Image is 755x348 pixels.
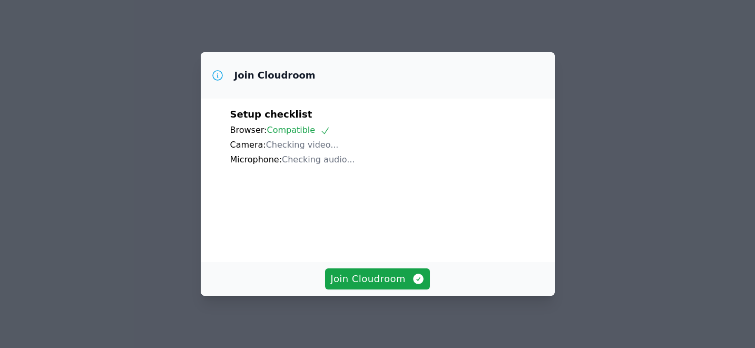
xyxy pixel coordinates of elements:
h3: Join Cloudroom [234,69,316,82]
span: Setup checklist [230,109,312,120]
span: Browser: [230,125,267,135]
span: Compatible [267,125,330,135]
span: Microphone: [230,154,282,165]
span: Camera: [230,140,266,150]
span: Checking video... [266,140,339,150]
button: Join Cloudroom [325,268,430,289]
span: Join Cloudroom [330,272,425,286]
span: Checking audio... [282,154,355,165]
